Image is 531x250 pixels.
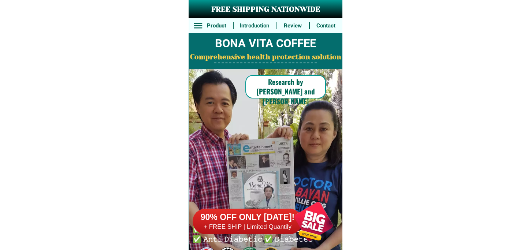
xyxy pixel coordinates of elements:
h6: Review [280,22,305,30]
h6: Product [204,22,229,30]
h2: Comprehensive health protection solution [189,52,342,63]
h2: BONA VITA COFFEE [189,35,342,52]
h6: + FREE SHIP | Limited Quantily [193,223,302,231]
h6: Research by [PERSON_NAME] and [PERSON_NAME] [245,77,326,106]
h6: Contact [313,22,338,30]
h6: 90% OFF ONLY [DATE]! [193,212,302,223]
h6: Introduction [238,22,272,30]
h3: FREE SHIPPING NATIONWIDE [189,4,342,15]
